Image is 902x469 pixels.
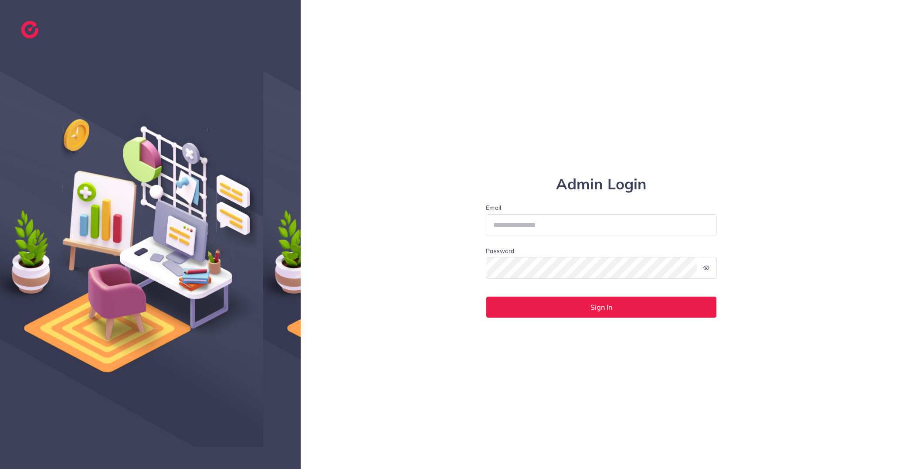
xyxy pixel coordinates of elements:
[21,21,39,38] img: logo
[486,296,717,318] button: Sign In
[486,175,717,193] h1: Admin Login
[486,246,514,255] label: Password
[486,203,717,212] label: Email
[590,304,612,311] span: Sign In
